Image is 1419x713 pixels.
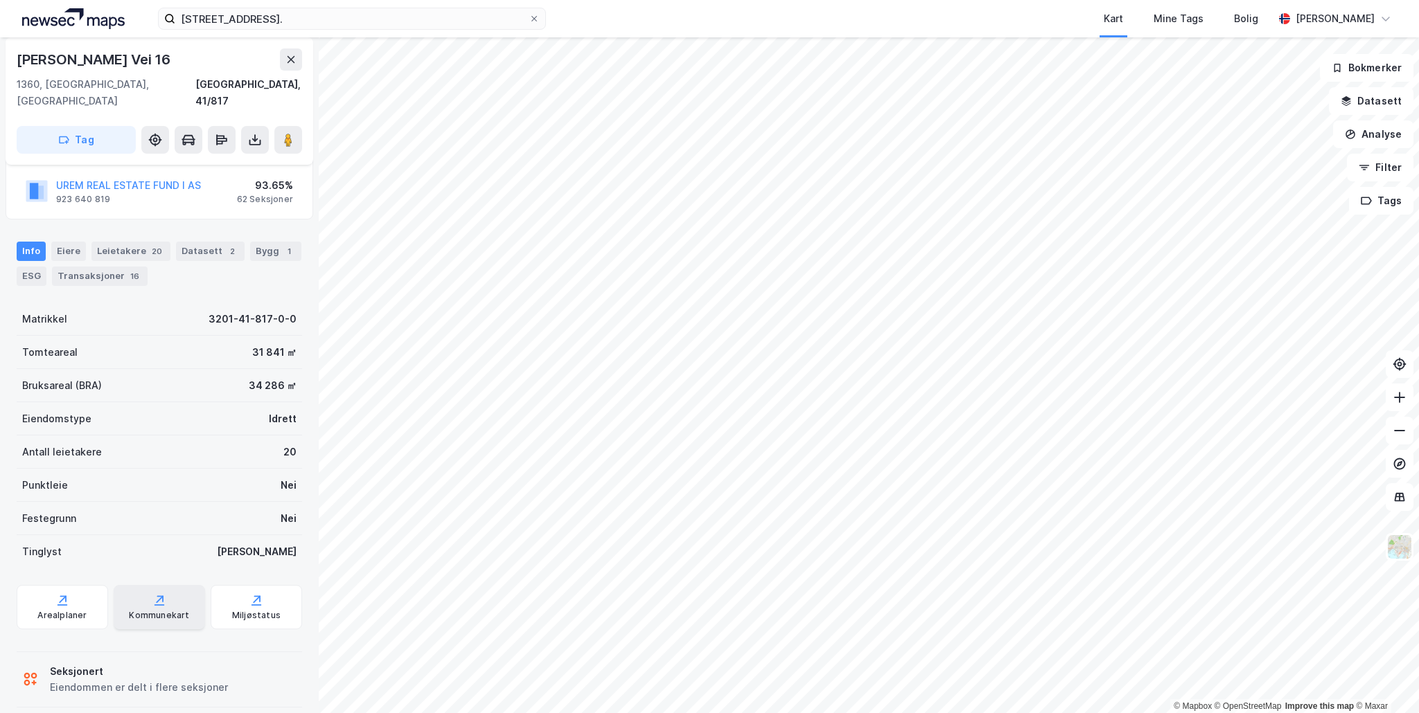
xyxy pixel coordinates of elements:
div: Idrett [269,410,297,427]
div: Nei [281,477,297,494]
div: 62 Seksjoner [237,194,293,205]
div: Mine Tags [1154,10,1204,27]
input: Søk på adresse, matrikkel, gårdeiere, leietakere eller personer [175,8,529,29]
div: Bruksareal (BRA) [22,377,102,394]
div: Eiendomstype [22,410,91,427]
div: Matrikkel [22,311,67,327]
div: Kommunekart [129,610,189,621]
div: [PERSON_NAME] [1296,10,1375,27]
button: Tag [17,126,136,154]
div: [GEOGRAPHIC_DATA], 41/817 [195,76,302,109]
button: Analyse [1333,120,1413,148]
div: Kart [1104,10,1123,27]
img: logo.a4113a55bc3d86da70a041830d287a7e.svg [22,8,125,29]
button: Bokmerker [1320,54,1413,82]
div: 20 [149,244,165,258]
iframe: Chat Widget [1350,647,1419,713]
a: Improve this map [1285,701,1354,711]
button: Filter [1347,154,1413,181]
div: 16 [127,269,142,283]
div: Transaksjoner [52,267,148,286]
div: Bolig [1234,10,1258,27]
div: Nei [281,510,297,527]
div: Punktleie [22,477,68,494]
div: Eiendommen er delt i flere seksjoner [50,679,228,696]
a: OpenStreetMap [1215,701,1282,711]
div: 923 640 819 [56,194,110,205]
a: Mapbox [1174,701,1212,711]
div: Arealplaner [37,610,87,621]
div: Seksjonert [50,663,228,680]
div: Miljøstatus [232,610,281,621]
div: Tomteareal [22,344,78,361]
div: 20 [283,444,297,460]
img: Z [1386,534,1413,560]
div: 1 [282,244,296,258]
div: Bygg [250,242,301,261]
div: Info [17,242,46,261]
div: Datasett [176,242,245,261]
div: [PERSON_NAME] Vei 16 [17,48,173,71]
div: Antall leietakere [22,444,102,460]
div: 31 841 ㎡ [252,344,297,361]
div: 3201-41-817-0-0 [209,311,297,327]
button: Tags [1349,187,1413,215]
div: Leietakere [91,242,170,261]
div: Eiere [51,242,86,261]
div: ESG [17,267,46,286]
div: Festegrunn [22,510,76,527]
button: Datasett [1329,87,1413,115]
div: 2 [225,244,239,258]
div: Tinglyst [22,543,62,560]
div: [PERSON_NAME] [217,543,297,560]
div: 1360, [GEOGRAPHIC_DATA], [GEOGRAPHIC_DATA] [17,76,195,109]
div: 93.65% [237,177,293,194]
div: 34 286 ㎡ [249,377,297,394]
div: Kontrollprogram for chat [1350,647,1419,713]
